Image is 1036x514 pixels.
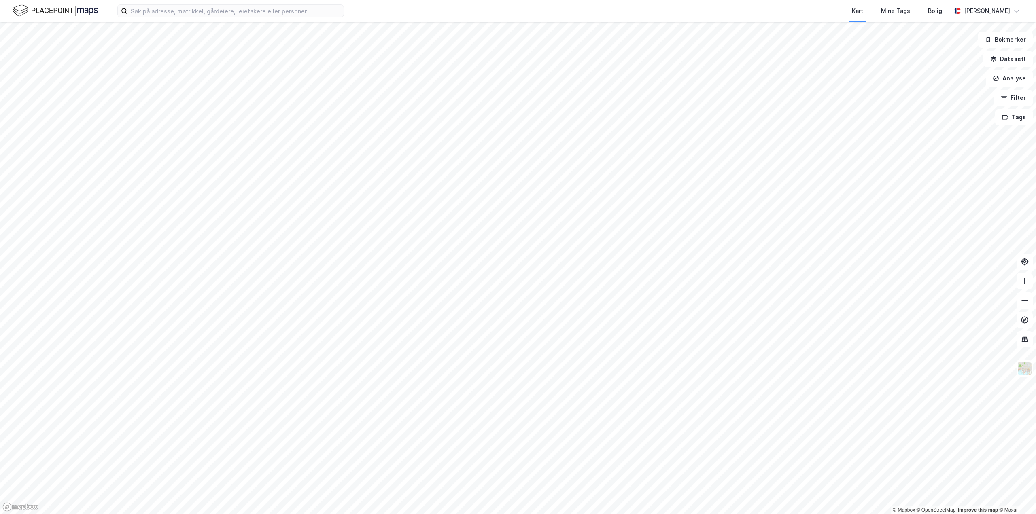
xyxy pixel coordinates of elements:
[852,6,863,16] div: Kart
[127,5,344,17] input: Søk på adresse, matrikkel, gårdeiere, leietakere eller personer
[13,4,98,18] img: logo.f888ab2527a4732fd821a326f86c7f29.svg
[928,6,942,16] div: Bolig
[881,6,910,16] div: Mine Tags
[964,6,1010,16] div: [PERSON_NAME]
